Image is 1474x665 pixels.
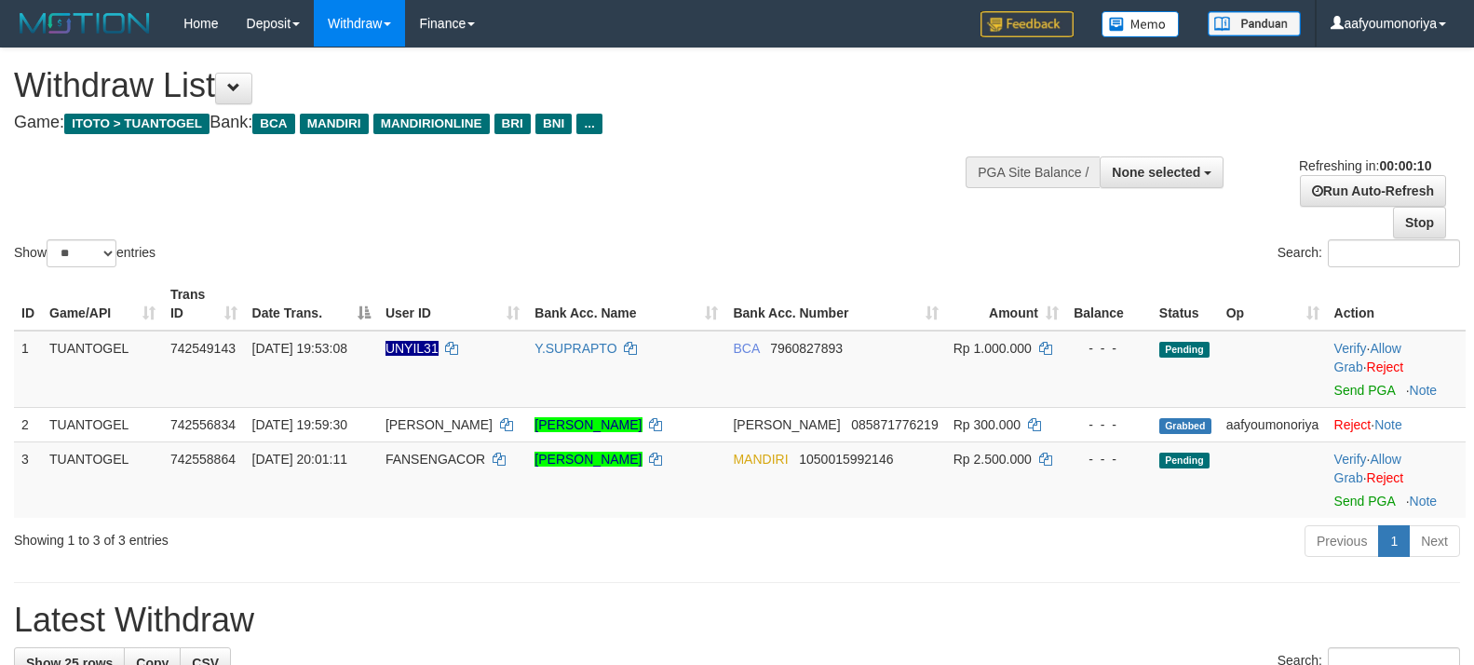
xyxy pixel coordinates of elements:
span: · [1334,341,1401,374]
span: 742556834 [170,417,236,432]
th: Trans ID: activate to sort column ascending [163,278,245,331]
span: [DATE] 19:53:08 [252,341,347,356]
span: MANDIRI [300,114,369,134]
a: Note [1374,417,1402,432]
span: 742549143 [170,341,236,356]
span: Copy 085871776219 to clipboard [851,417,938,432]
span: [DATE] 20:01:11 [252,452,347,467]
td: TUANTOGEL [42,441,163,518]
td: 1 [14,331,42,408]
td: · · [1327,441,1466,518]
th: Amount: activate to sort column ascending [946,278,1066,331]
span: Copy 1050015992146 to clipboard [799,452,893,467]
a: 1 [1378,525,1410,557]
a: Verify [1334,341,1367,356]
a: Note [1410,383,1438,398]
a: Reject [1367,470,1404,485]
th: Game/API: activate to sort column ascending [42,278,163,331]
a: Stop [1393,207,1446,238]
a: Note [1410,494,1438,509]
div: - - - [1074,415,1144,434]
a: Allow Grab [1334,452,1401,485]
label: Show entries [14,239,156,267]
span: MANDIRI [733,452,788,467]
a: Send PGA [1334,383,1395,398]
a: Send PGA [1334,494,1395,509]
img: MOTION_logo.png [14,9,156,37]
span: · [1334,452,1401,485]
div: PGA Site Balance / [966,156,1100,188]
span: Nama rekening ada tanda titik/strip, harap diedit [385,341,439,356]
th: Balance [1066,278,1152,331]
label: Search: [1278,239,1460,267]
div: Showing 1 to 3 of 3 entries [14,523,601,550]
span: None selected [1112,165,1200,180]
h1: Withdraw List [14,67,964,104]
span: BNI [535,114,572,134]
span: [DATE] 19:59:30 [252,417,347,432]
th: Bank Acc. Number: activate to sort column ascending [725,278,945,331]
span: Grabbed [1159,418,1211,434]
strong: 00:00:10 [1379,158,1431,173]
td: TUANTOGEL [42,331,163,408]
span: MANDIRIONLINE [373,114,490,134]
select: Showentries [47,239,116,267]
td: 3 [14,441,42,518]
span: Refreshing in: [1299,158,1431,173]
span: BCA [733,341,759,356]
img: Feedback.jpg [980,11,1074,37]
td: · [1327,407,1466,441]
td: · · [1327,331,1466,408]
td: 2 [14,407,42,441]
div: - - - [1074,450,1144,468]
th: Date Trans.: activate to sort column descending [245,278,378,331]
span: Rp 300.000 [953,417,1021,432]
span: Rp 1.000.000 [953,341,1032,356]
span: ITOTO > TUANTOGEL [64,114,210,134]
span: [PERSON_NAME] [385,417,493,432]
span: Pending [1159,453,1210,468]
span: Pending [1159,342,1210,358]
input: Search: [1328,239,1460,267]
th: Bank Acc. Name: activate to sort column ascending [527,278,725,331]
a: Run Auto-Refresh [1300,175,1446,207]
div: - - - [1074,339,1144,358]
img: panduan.png [1208,11,1301,36]
th: ID [14,278,42,331]
td: aafyoumonoriya [1219,407,1327,441]
a: [PERSON_NAME] [534,452,642,467]
th: Status [1152,278,1219,331]
th: User ID: activate to sort column ascending [378,278,527,331]
h1: Latest Withdraw [14,602,1460,639]
span: BRI [494,114,531,134]
th: Action [1327,278,1466,331]
th: Op: activate to sort column ascending [1219,278,1327,331]
img: Button%20Memo.svg [1102,11,1180,37]
td: TUANTOGEL [42,407,163,441]
span: BCA [252,114,294,134]
a: Previous [1305,525,1379,557]
h4: Game: Bank: [14,114,964,132]
a: [PERSON_NAME] [534,417,642,432]
a: Reject [1334,417,1372,432]
button: None selected [1100,156,1224,188]
span: 742558864 [170,452,236,467]
a: Reject [1367,360,1404,374]
span: ... [576,114,602,134]
span: Copy 7960827893 to clipboard [770,341,843,356]
span: FANSENGACOR [385,452,485,467]
span: Rp 2.500.000 [953,452,1032,467]
a: Verify [1334,452,1367,467]
span: [PERSON_NAME] [733,417,840,432]
a: Next [1409,525,1460,557]
a: Y.SUPRAPTO [534,341,616,356]
a: Allow Grab [1334,341,1401,374]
